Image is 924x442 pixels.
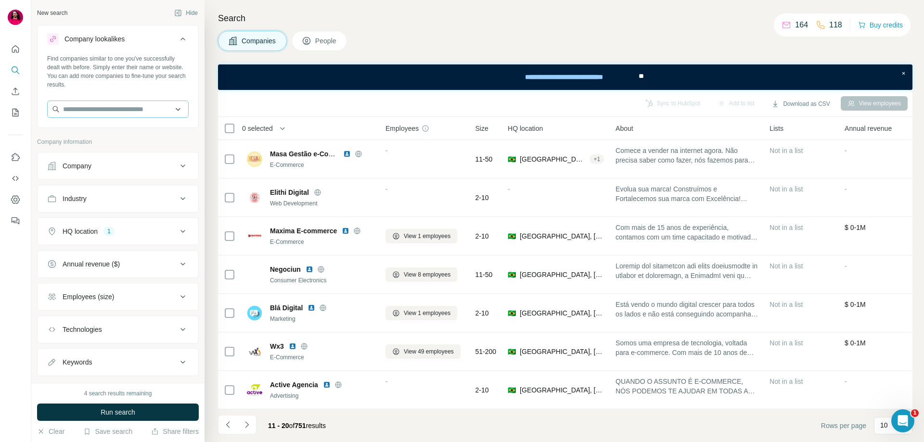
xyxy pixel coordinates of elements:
span: - [385,185,388,193]
span: - [508,185,510,193]
span: 🇧🇷 [508,385,516,395]
span: Size [475,124,488,133]
button: Run search [37,404,199,421]
span: 🇧🇷 [508,347,516,356]
div: HQ location [63,227,98,236]
span: Not in a list [770,378,803,385]
div: E-Commerce [270,353,374,362]
span: $ 0-1M [845,301,866,308]
button: Use Surfe API [8,170,23,187]
img: LinkedIn logo [289,342,296,350]
span: Run search [101,407,135,417]
iframe: Banner [218,64,912,90]
button: View 1 employees [385,306,457,320]
span: Wx3 [270,341,284,351]
span: [GEOGRAPHIC_DATA], [GEOGRAPHIC_DATA] [520,154,586,164]
button: Navigate to previous page [218,415,237,434]
span: 51-200 [475,347,497,356]
img: Logo of Masa Gestão e-Commerce [247,152,262,167]
span: Active Agencia [270,380,318,390]
span: [GEOGRAPHIC_DATA], [GEOGRAPHIC_DATA] [520,270,604,279]
span: Comece a vender na internet agora. Não precisa saber como fazer, nós fazemos para você. Simples e... [616,146,758,165]
button: Download as CSV [765,97,836,111]
div: 1 [103,227,115,236]
span: Evolua sua marca! Construímos e Fortalecemos sua marca com Excelência! FALE CONOSCO NOSSO PORTIFÓ... [616,184,758,203]
span: Maxima E-commerce [270,226,337,236]
div: E-Commerce [270,161,374,169]
span: - [385,147,388,154]
div: E-Commerce [270,238,374,246]
button: Feedback [8,212,23,229]
span: [GEOGRAPHIC_DATA], [GEOGRAPHIC_DATA] [520,385,604,395]
span: 2-10 [475,385,489,395]
p: Company information [37,138,199,146]
button: Enrich CSV [8,83,23,100]
div: Advertising [270,391,374,400]
span: Blá Digital [270,303,303,313]
span: - [845,147,847,154]
span: Está vendo o mundo digital crescer para todos os lados e não está conseguindo acompanhar? ​Milhar... [616,300,758,319]
span: Loremip dol sitametcon adi elits doeiusmodte in utlabor et doloremagn, a EnimadmI veni qu Nostru ... [616,261,758,280]
button: View 49 employees [385,344,461,359]
div: Technologies [63,325,102,334]
button: Quick start [8,40,23,58]
span: Masa Gestão e-Commerce [270,150,354,158]
div: Company lookalikes [64,34,125,44]
span: Somos uma empresa de tecnologia, voltada para e-commerce. Com mais de 10 anos de mercado, nosso p... [616,338,758,357]
span: Annual revenue [845,124,892,133]
span: - [385,378,388,385]
span: of [289,422,295,429]
button: View 1 employees [385,229,457,243]
span: [GEOGRAPHIC_DATA], [GEOGRAPHIC_DATA] [520,347,604,356]
div: New search [37,9,67,17]
span: 11-50 [475,154,493,164]
img: LinkedIn logo [323,381,331,389]
button: HQ location1 [38,220,198,243]
span: Not in a list [770,262,803,270]
span: QUANDO O ASSUNTO É E-COMMERCE, NÓS PODEMOS TE AJUDAR EM TODAS AS FRENTES! NÓS CUIDAMOS DA SUA IMP... [616,377,758,396]
button: Share filters [151,427,199,436]
p: 118 [829,19,842,31]
img: Logo of Active Agencia [247,382,262,398]
span: 2-10 [475,193,489,202]
span: $ 0-1M [845,224,866,231]
span: Negociun [270,265,301,274]
div: Annual revenue ($) [63,259,120,269]
button: Annual revenue ($) [38,253,198,276]
button: Save search [83,427,132,436]
span: 🇧🇷 [508,231,516,241]
span: View 8 employees [404,270,450,279]
span: Not in a list [770,147,803,154]
img: Logo of Maxima E-commerce [247,228,262,244]
div: 4 search results remaining [84,389,152,398]
h4: Search [218,12,912,25]
img: Logo of Wx3 [247,344,262,359]
span: 1 [911,409,919,417]
img: Logo of Negociun [247,273,262,276]
div: Company [63,161,91,171]
span: [GEOGRAPHIC_DATA], [GEOGRAPHIC_DATA] [520,308,604,318]
span: Not in a list [770,185,803,193]
span: Companies [242,36,277,46]
iframe: Intercom live chat [891,409,914,432]
img: LinkedIn logo [306,265,313,273]
div: Marketing [270,315,374,323]
span: 0 selected [242,124,273,133]
p: 164 [795,19,808,31]
span: Elithi Digital [270,188,309,197]
span: View 1 employees [404,232,450,240]
span: results [268,422,326,429]
p: 10 [880,420,888,430]
button: Buy credits [858,18,903,32]
div: + 1 [590,155,604,164]
div: Keywords [63,357,92,367]
span: Not in a list [770,224,803,231]
span: 🇧🇷 [508,154,516,164]
button: My lists [8,104,23,121]
span: Rows per page [821,421,866,430]
span: 2-10 [475,231,489,241]
span: - [845,262,847,270]
img: LinkedIn logo [308,304,315,312]
span: People [315,36,337,46]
